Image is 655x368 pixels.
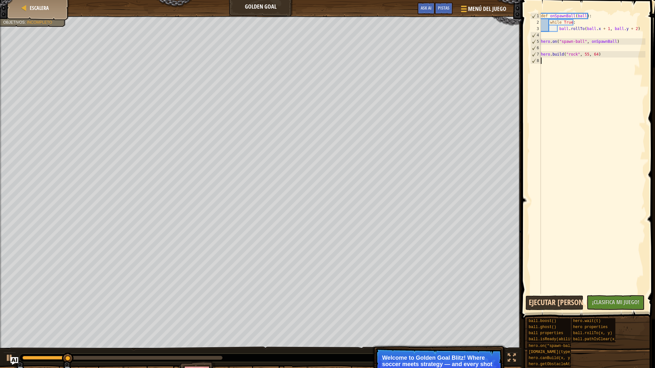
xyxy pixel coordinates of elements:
span: ¡Clasifica Mi Juego! [592,298,639,306]
div: 7 [531,51,541,57]
button: ¡Clasifica Mi Juego! [587,295,644,310]
div: 5 [531,38,541,45]
button: Cambia a pantalla completa. [505,352,518,365]
div: 8 [531,57,541,64]
span: Objetivos [3,20,25,25]
button: Menú del Juego [456,3,510,18]
span: Incompleto [27,20,52,25]
a: Escalera [28,4,49,11]
span: ball properties [529,331,563,335]
div: 1 [531,13,541,19]
span: Menú del Juego [468,5,506,13]
div: 6 [531,45,541,51]
span: Ask AI [421,5,432,11]
span: hero.on("spawn-ball", f) [529,344,584,348]
span: [DOMAIN_NAME](type, x, y) [529,350,586,354]
span: hero.wait(t) [573,319,601,323]
span: : [25,20,27,25]
span: hero properties [573,325,608,329]
span: ball.pathIsClear(x, y) [573,337,624,341]
div: 3 [530,26,541,32]
span: Escalera [30,4,49,11]
span: Pistas [438,5,449,11]
span: ball.isReady(ability) [529,337,577,341]
button: Ctrl + P: Play [3,352,16,365]
span: ball.rollTo(x, y) [573,331,612,335]
div: 4 [531,32,541,38]
span: ball.ghost() [529,325,556,329]
button: Ejecutar [PERSON_NAME]↵ [526,295,583,310]
span: hero.canBuild(x, y) [529,356,573,360]
div: 2 [530,19,541,26]
button: Ask AI [417,3,435,14]
span: hero.getObstacleAt(x, y) [529,362,584,366]
button: Ask AI [11,357,18,365]
span: ball.boost() [529,319,556,323]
